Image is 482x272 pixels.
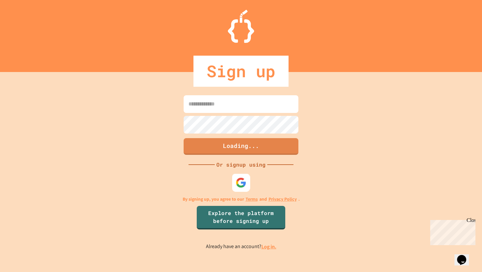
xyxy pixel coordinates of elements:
a: Terms [246,196,258,203]
div: Or signup using [215,161,267,169]
img: google-icon.svg [236,177,247,188]
p: By signing up, you agree to our and . [183,196,300,203]
a: Privacy Policy [269,196,297,203]
div: Sign up [193,56,289,87]
iframe: chat widget [428,217,475,245]
a: Log in. [261,243,276,250]
a: Explore the platform before signing up [197,206,285,229]
button: Loading... [184,138,298,155]
p: Already have an account? [206,243,276,251]
img: Logo.svg [228,10,254,43]
iframe: chat widget [454,246,475,265]
div: Chat with us now!Close [3,3,45,42]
